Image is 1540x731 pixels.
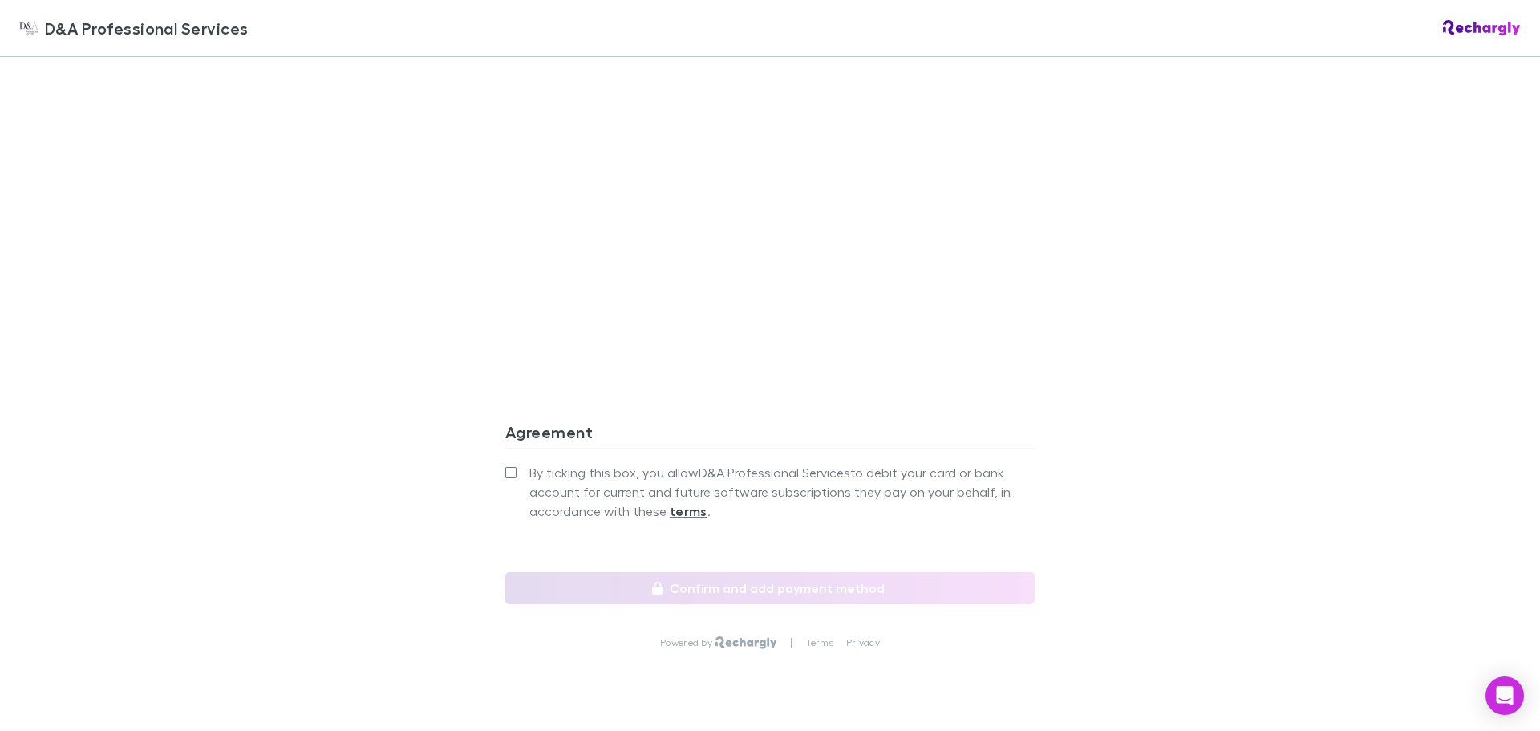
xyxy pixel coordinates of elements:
span: D&A Professional Services [45,16,249,40]
h3: Agreement [505,422,1035,448]
button: Confirm and add payment method [505,572,1035,604]
a: Privacy [846,636,880,649]
strong: terms [670,503,707,519]
p: Powered by [660,636,715,649]
span: By ticking this box, you allow D&A Professional Services to debit your card or bank account for c... [529,463,1035,521]
p: | [790,636,792,649]
a: Terms [806,636,833,649]
img: D&A Professional Services's Logo [19,18,38,38]
img: Rechargly Logo [715,636,777,649]
img: Rechargly Logo [1443,20,1521,36]
div: Open Intercom Messenger [1485,676,1524,715]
